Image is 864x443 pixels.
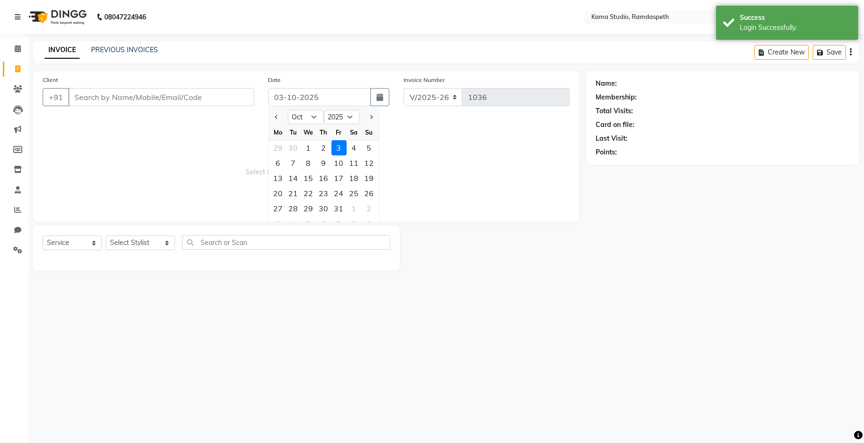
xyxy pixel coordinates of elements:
[301,140,316,155] div: Wednesday, October 1, 2025
[301,140,316,155] div: 1
[347,171,362,186] div: Saturday, October 18, 2025
[596,120,634,130] div: Card on file:
[362,186,377,201] div: Sunday, October 26, 2025
[271,155,286,171] div: 6
[596,147,617,157] div: Points:
[331,171,347,186] div: 17
[331,171,347,186] div: Friday, October 17, 2025
[43,88,69,106] button: +91
[362,186,377,201] div: 26
[324,110,360,124] select: Select year
[316,125,331,140] div: Th
[271,125,286,140] div: Mo
[271,171,286,186] div: 13
[268,76,281,84] label: Date
[316,171,331,186] div: 16
[271,171,286,186] div: Monday, October 13, 2025
[286,155,301,171] div: Tuesday, October 7, 2025
[301,186,316,201] div: Wednesday, October 22, 2025
[301,186,316,201] div: 22
[347,155,362,171] div: Saturday, October 11, 2025
[316,201,331,216] div: 30
[273,109,281,125] button: Previous month
[596,106,633,116] div: Total Visits:
[331,186,347,201] div: 24
[271,216,286,231] div: Monday, November 3, 2025
[404,76,445,84] label: Invoice Number
[316,155,331,171] div: 9
[301,201,316,216] div: Wednesday, October 29, 2025
[316,155,331,171] div: Thursday, October 9, 2025
[316,186,331,201] div: Thursday, October 23, 2025
[362,140,377,155] div: 5
[271,140,286,155] div: Monday, September 29, 2025
[331,216,347,231] div: Friday, November 7, 2025
[316,140,331,155] div: Thursday, October 2, 2025
[362,155,377,171] div: Sunday, October 12, 2025
[347,125,362,140] div: Sa
[362,125,377,140] div: Su
[347,140,362,155] div: 4
[24,4,89,30] img: logo
[104,4,146,30] b: 08047224946
[316,216,331,231] div: Thursday, November 6, 2025
[331,186,347,201] div: Friday, October 24, 2025
[286,140,301,155] div: Tuesday, September 30, 2025
[286,186,301,201] div: Tuesday, October 21, 2025
[43,76,58,84] label: Client
[301,216,316,231] div: 5
[754,45,809,60] button: Create New
[301,171,316,186] div: 15
[331,125,347,140] div: Fr
[331,155,347,171] div: 10
[331,216,347,231] div: 7
[316,186,331,201] div: 23
[271,201,286,216] div: Monday, October 27, 2025
[182,235,390,250] input: Search or Scan
[286,216,301,231] div: 4
[301,155,316,171] div: Wednesday, October 8, 2025
[45,42,80,59] a: INVOICE
[301,171,316,186] div: Wednesday, October 15, 2025
[301,125,316,140] div: We
[347,201,362,216] div: Saturday, November 1, 2025
[596,134,627,144] div: Last Visit:
[316,216,331,231] div: 6
[347,186,362,201] div: Saturday, October 25, 2025
[286,216,301,231] div: Tuesday, November 4, 2025
[740,23,851,33] div: Login Successfully.
[347,171,362,186] div: 18
[288,110,324,124] select: Select month
[362,201,377,216] div: Sunday, November 2, 2025
[331,140,347,155] div: 3
[271,201,286,216] div: 27
[316,140,331,155] div: 2
[331,201,347,216] div: 31
[286,155,301,171] div: 7
[271,155,286,171] div: Monday, October 6, 2025
[813,45,846,60] button: Save
[301,155,316,171] div: 8
[367,109,375,125] button: Next month
[347,216,362,231] div: Saturday, November 8, 2025
[286,186,301,201] div: 21
[362,216,377,231] div: 9
[596,92,637,102] div: Membership:
[286,140,301,155] div: 30
[331,155,347,171] div: Friday, October 10, 2025
[286,201,301,216] div: 28
[347,201,362,216] div: 1
[362,171,377,186] div: 19
[596,79,617,89] div: Name:
[347,186,362,201] div: 25
[316,171,331,186] div: Thursday, October 16, 2025
[331,140,347,155] div: Friday, October 3, 2025
[301,201,316,216] div: 29
[331,201,347,216] div: Friday, October 31, 2025
[271,186,286,201] div: 20
[43,118,570,212] span: Select & add items from the list below
[271,186,286,201] div: Monday, October 20, 2025
[286,125,301,140] div: Tu
[316,201,331,216] div: Thursday, October 30, 2025
[347,155,362,171] div: 11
